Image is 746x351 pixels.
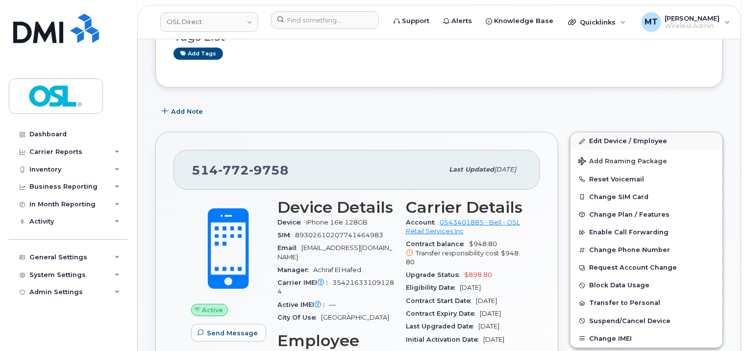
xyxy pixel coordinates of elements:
div: Michael Togupen [635,12,737,32]
h3: Carrier Details [406,199,522,216]
span: $948.80 [406,240,522,267]
button: Request Account Change [571,259,722,276]
span: Achraf El Hafed [313,266,361,274]
span: Add Note [171,107,203,116]
span: Last Upgraded Date [406,323,478,330]
span: SIM [277,231,295,239]
input: Find something... [271,11,379,29]
span: Contract Start Date [406,297,476,304]
button: Change Phone Number [571,241,722,259]
span: [DATE] [478,323,499,330]
span: Device [277,219,306,226]
span: 354216331091284 [277,279,394,295]
a: OSL Direct [160,12,258,32]
span: Email [277,244,301,251]
button: Send Message [191,324,266,342]
h3: Tags List [174,31,705,43]
button: Add Roaming Package [571,150,722,171]
div: Quicklinks [561,12,633,32]
span: iPhone 16e 128GB [306,219,368,226]
button: Reset Voicemail [571,171,722,188]
span: Add Roaming Package [578,157,667,167]
button: Enable Call Forwarding [571,224,722,241]
a: 0543401885 - Bell - OSL Retail Services Inc [406,219,520,235]
span: Suspend/Cancel Device [589,317,671,325]
span: $948.80 [406,250,520,266]
span: [DATE] [483,336,504,343]
button: Change Plan / Features [571,206,722,224]
button: Block Data Usage [571,276,722,294]
span: [DATE] [476,297,497,304]
span: MT [645,16,658,28]
button: Change IMEI [571,330,722,348]
button: Suspend/Cancel Device [571,312,722,330]
span: Upgrade Status [406,271,464,278]
span: Manager [277,266,313,274]
span: Active [202,305,224,315]
span: — [329,301,336,308]
span: Transfer responsibility cost [416,250,499,257]
span: [DATE] [460,284,481,291]
span: Knowledge Base [494,16,553,26]
span: Contract balance [406,240,469,248]
span: Alerts [451,16,472,26]
span: 9758 [249,163,289,177]
span: 89302610207741464983 [295,231,383,239]
span: Quicklinks [580,18,616,26]
span: Active IMEI [277,301,329,308]
span: [DATE] [494,166,516,173]
span: Send Message [207,328,258,338]
a: Add tags [174,48,223,60]
span: Account [406,219,440,226]
span: [GEOGRAPHIC_DATA] [321,314,389,321]
span: [DATE] [480,310,501,317]
a: Knowledge Base [479,11,560,31]
a: Support [387,11,436,31]
span: 514 [192,163,289,177]
span: Wireless Admin [665,22,720,30]
h3: Device Details [277,199,394,216]
span: Contract Expiry Date [406,310,480,317]
span: Eligibility Date [406,284,460,291]
span: Support [402,16,429,26]
button: Transfer to Personal [571,294,722,312]
span: Change Plan / Features [589,211,670,218]
span: Carrier IMEI [277,279,332,286]
span: Enable Call Forwarding [589,229,669,236]
span: 772 [218,163,249,177]
span: [EMAIL_ADDRESS][DOMAIN_NAME] [277,244,392,260]
a: Alerts [436,11,479,31]
button: Change SIM Card [571,188,722,206]
span: $898.80 [464,271,492,278]
a: Edit Device / Employee [571,132,722,150]
span: [PERSON_NAME] [665,14,720,22]
span: Initial Activation Date [406,336,483,343]
span: City Of Use [277,314,321,321]
span: Last updated [449,166,494,173]
button: Add Note [155,102,211,120]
